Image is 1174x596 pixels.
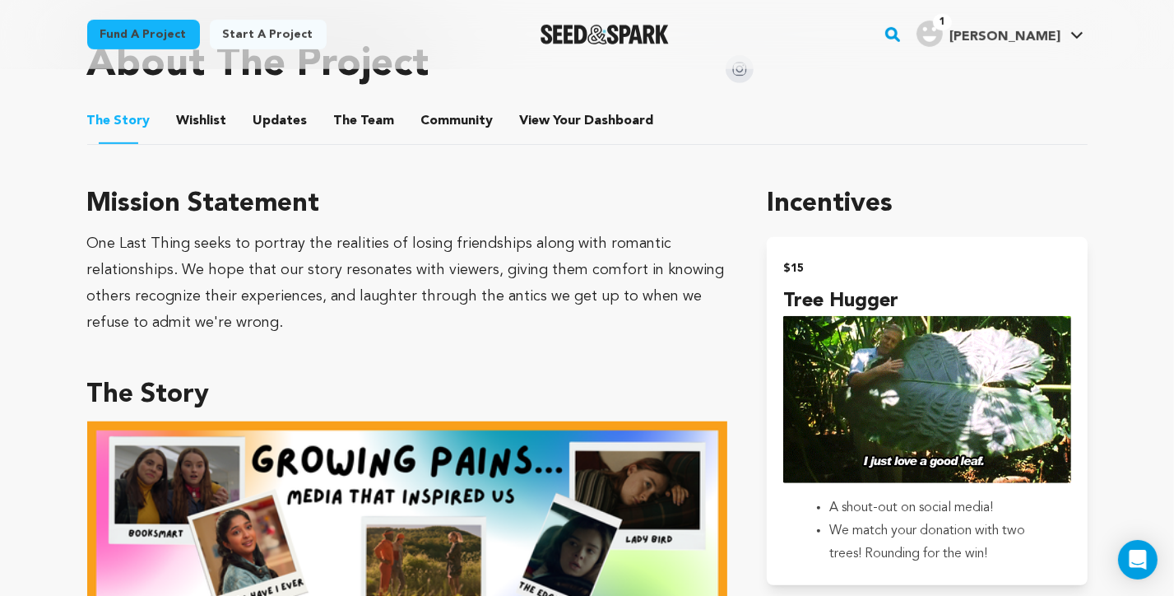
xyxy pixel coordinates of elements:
[913,17,1087,47] a: Olivia Dal P.'s Profile
[916,21,943,47] img: user.png
[87,111,151,131] span: Story
[520,111,657,131] span: Your
[541,25,670,44] img: Seed&Spark Logo Dark Mode
[829,496,1051,519] li: A shout-out on social media!
[87,20,200,49] a: Fund a project
[783,257,1070,280] h2: $15
[421,111,494,131] span: Community
[783,316,1070,483] img: incentive
[949,30,1060,44] span: [PERSON_NAME]
[210,20,327,49] a: Start a project
[87,111,111,131] span: The
[916,21,1060,47] div: Olivia Dal P.'s Profile
[767,184,1087,224] h1: Incentives
[783,286,1070,316] h4: Tree Hugger
[177,111,227,131] span: Wishlist
[767,237,1087,585] button: $15 Tree Hugger incentive A shout-out on social media!We match your donation with two trees! Roun...
[87,230,728,336] div: One Last Thing seeks to portray the realities of losing friendships along with romantic relations...
[87,184,728,224] h3: Mission Statement
[253,111,308,131] span: Updates
[933,14,952,30] span: 1
[829,519,1051,566] li: We match your donation with two trees! Rounding for the win!
[913,17,1087,52] span: Olivia Dal P.'s Profile
[520,111,657,131] a: ViewYourDashboard
[87,375,728,415] h3: The Story
[541,25,670,44] a: Seed&Spark Homepage
[585,111,654,131] span: Dashboard
[1118,540,1158,580] div: Open Intercom Messenger
[334,111,358,131] span: The
[334,111,395,131] span: Team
